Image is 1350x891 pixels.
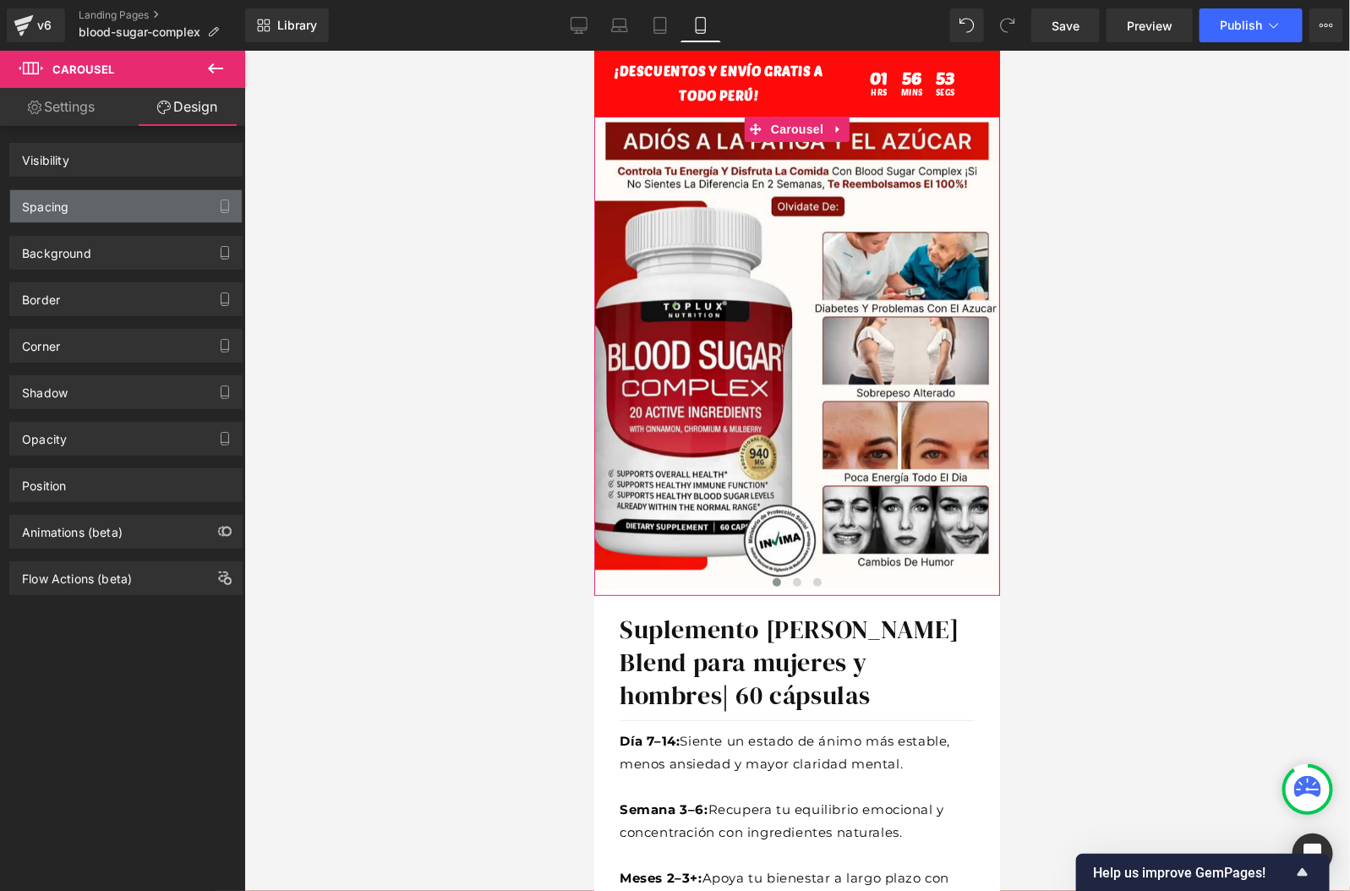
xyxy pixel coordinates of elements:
[141,627,276,662] span: 60 cápsulas
[7,8,65,42] a: v6
[25,751,114,767] strong: Semana 3–6:
[1093,865,1293,881] span: Help us improve GemPages!
[640,8,680,42] a: Tablet
[245,8,329,42] a: New Library
[950,8,984,42] button: Undo
[25,816,380,861] p: Apoya tu bienestar a largo plazo con energía constante, ánimo positivo y calma diaria.
[25,819,108,835] strong: Meses 2–3+:
[52,63,114,76] span: Carousel
[342,19,361,37] span: 53
[1309,8,1343,42] button: More
[22,562,132,586] div: Flow Actions (beta)
[991,8,1025,42] button: Redo
[307,37,329,46] span: Mins
[599,8,640,42] a: Laptop
[25,747,380,793] p: Recupera tu equilibrio emocional y concentración con ingredientes naturales.
[22,376,68,400] div: Shadow
[276,37,294,46] span: Hrs
[22,283,60,307] div: Border
[1052,17,1079,35] span: Save
[34,14,55,36] div: v6
[22,469,66,493] div: Position
[79,8,245,22] a: Landing Pages
[22,190,68,214] div: Spacing
[22,423,67,446] div: Opacity
[22,330,60,353] div: Corner
[276,19,294,37] span: 01
[22,237,91,260] div: Background
[1127,17,1172,35] span: Preview
[25,682,85,698] strong: Día 7–14:
[1093,862,1313,883] button: Show survey - Help us improve GemPages!
[233,66,255,91] a: Expand / Collapse
[172,66,233,91] span: Carousel
[1107,8,1193,42] a: Preview
[13,8,237,57] p: ¡DESCUENTOS Y ENVíO GRATiS A TODO PERú!
[680,8,721,42] a: Mobile
[1293,834,1333,874] div: Open Intercom Messenger
[1200,8,1303,42] button: Publish
[25,562,380,661] h1: Suplemento [PERSON_NAME] Blend para mujeres y hombres
[128,627,135,662] span: |
[25,679,380,724] p: Siente un estado de ánimo más estable, menos ansiedad y mayor claridad mental.
[22,516,123,539] div: Animations (beta)
[22,144,69,167] div: Visibility
[559,8,599,42] a: Desktop
[342,37,361,46] span: Segs
[307,19,329,37] span: 56
[79,25,200,39] span: blood-sugar-complex
[126,88,249,126] a: Design
[1220,19,1262,32] span: Publish
[277,18,317,33] span: Library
